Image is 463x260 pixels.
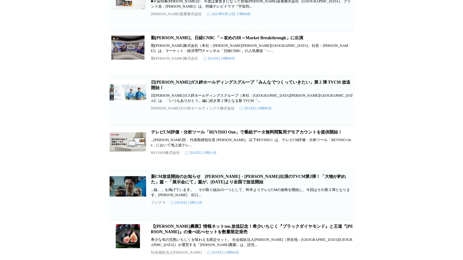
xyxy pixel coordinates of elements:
p: ...[PERSON_NAME]区、代表取締役社長 [PERSON_NAME]、以下REVISIO）は、テレビCM評価・分析ツール「REVISIO One」において地上波テレ... [151,137,354,148]
img: 【あかね農園】情報ネットten.放送記念！希少いちじく『ブラックダイヤモンド』と王道『桝井ドーフィン』の食べ比べセットを数量限定発売 [110,224,146,248]
time: 2025年9月12日 17時00分 [207,12,251,17]
p: [PERSON_NAME]ガス絆ホールディングス株式会社 [151,106,235,111]
img: 勤次郎、日経CNBC「～攻めのIR～Market Breakthrough」に出演 [110,35,146,60]
img: テレビCM評価・分析ツール「REVISIO One」で番組データ無料閲覧用デモアカウントを提供開始！ [110,130,146,154]
p: ⽇[PERSON_NAME]ガス絆ホールディングスグループ（本社：[GEOGRAPHIC_DATA][PERSON_NAME][GEOGRAPHIC_DATA]）は、「いつもありがとう」編に続き... [151,93,354,103]
a: 【[PERSON_NAME]農園】情報ネットten.放送記念！希少いちじく『ブラックダイヤモンド』と王道『[PERSON_NAME]』の食べ比べセットを数量限定発売 [151,224,353,234]
p: ...線。」を掲げています。 その取り組みの一つとして、昨年よりテレビCMの放映を開始し、今回はその第２弾となります。[PERSON_NAME]、出口... [151,187,354,198]
img: 新CM放送開始のお知らせ 長谷川博己さん・出口夏希さん出演のTVCM第2弾！「大物が釣れた」篇・「展示会にて」篇が、9月13日（土）より全国で放送開始 [110,174,146,198]
p: [PERSON_NAME]産業株式会社 [151,12,202,17]
time: [DATE] 14時00分 [240,106,272,111]
p: REVISIO株式会社 [151,150,180,155]
a: 勤[PERSON_NAME]、日経CNBC「～攻めのIR～Market Breakthrough」に出演 [151,36,303,40]
time: [DATE] 13時11分 [170,200,202,205]
a: テレビCM評価・分析ツール「REVISIO One」で番組データ無料閲覧用デモアカウントを提供開始！ [151,130,342,134]
time: [DATE] 13時11分 [185,150,217,155]
p: 希少な旬の完熟いちじくを味わえる限定セット。 社会福祉法人[PERSON_NAME]（所在地：[GEOGRAPHIC_DATA][GEOGRAPHIC_DATA]）が運営する「[PERSON_N... [151,237,354,248]
p: 勤[PERSON_NAME]株式会社 [151,56,198,61]
time: [DATE] 13時00分 [207,250,239,255]
a: ⽇[PERSON_NAME]ガス絆ホールディングスグループ「みんなでつくっていきたい」第 2 弾 TVCM 放送開始！ [151,80,351,90]
img: ⽇本海ガス絆ホールディングスグループ「みんなでつくっていきたい」第 2 弾 TVCM 放送開始！ [110,80,146,104]
a: 新CM放送開始のお知らせ [PERSON_NAME]・[PERSON_NAME]出演のTVCM第2弾！「大物が釣れた」篇・「展示会にて」篇が、[DATE]より全国で放送開始 [151,174,346,184]
p: 社会福祉法人[PERSON_NAME] [151,250,202,255]
p: 勤[PERSON_NAME]株式会社（本社：[PERSON_NAME][PERSON_NAME][GEOGRAPHIC_DATA]、社長：[PERSON_NAME]）は、マーケット・経済専門チャ... [151,43,354,54]
p: フジクラ [151,200,166,205]
time: [DATE] 14時00分 [203,56,235,61]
